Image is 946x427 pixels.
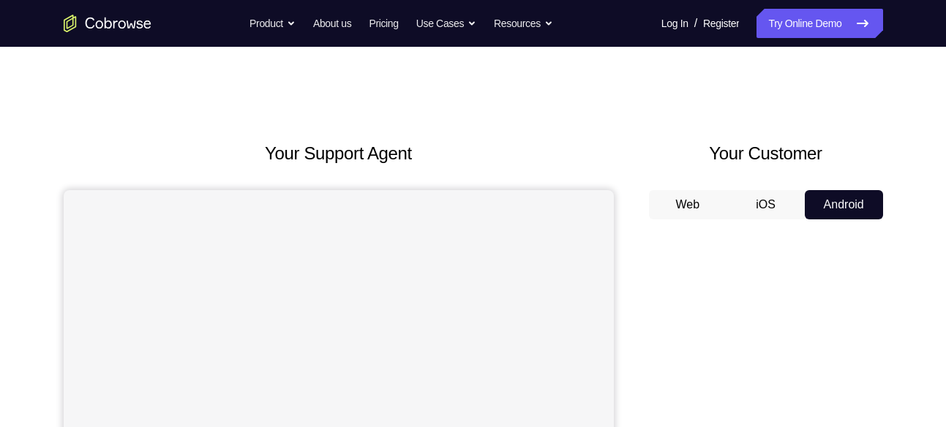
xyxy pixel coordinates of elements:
a: Pricing [369,9,398,38]
a: Go to the home page [64,15,151,32]
a: Log In [661,9,688,38]
button: Product [249,9,296,38]
button: Android [805,190,883,219]
span: / [694,15,697,32]
h2: Your Customer [649,140,883,167]
button: Resources [494,9,553,38]
a: About us [313,9,351,38]
a: Try Online Demo [757,9,882,38]
button: Use Cases [416,9,476,38]
a: Register [703,9,739,38]
h2: Your Support Agent [64,140,614,167]
button: Web [649,190,727,219]
button: iOS [727,190,805,219]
